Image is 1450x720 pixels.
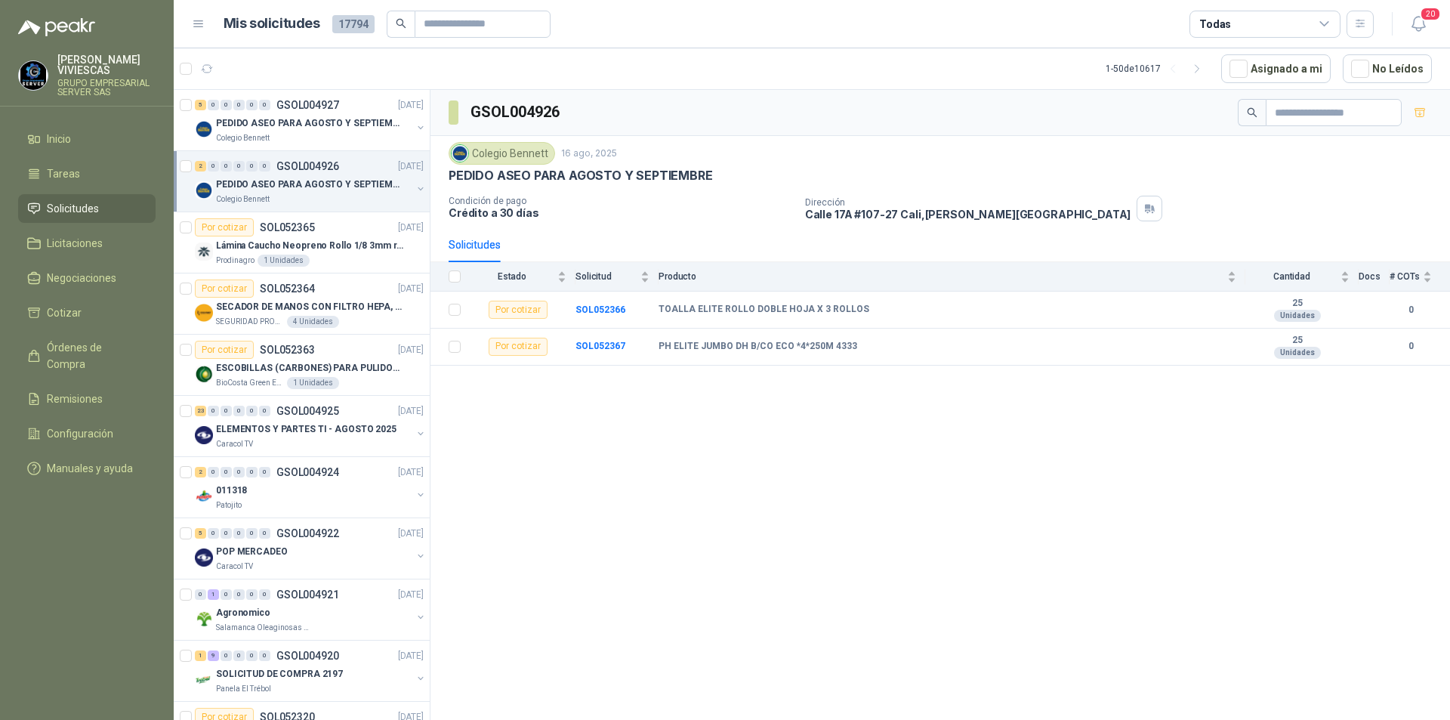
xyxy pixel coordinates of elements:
[216,377,284,389] p: BioCosta Green Energy S.A.S
[575,304,625,315] a: SOL052366
[47,200,99,217] span: Solicitudes
[195,120,213,138] img: Company Logo
[216,499,242,511] p: Patojito
[195,524,427,573] a: 5 0 0 0 0 0 GSOL004922[DATE] Company LogoPOP MERCADEOCaracol TV
[224,13,320,35] h1: Mis solicitudes
[221,161,232,172] div: 0
[216,361,404,375] p: ESCOBILLAS (CARBONES) PARA PULIDORA DEWALT
[233,161,245,172] div: 0
[332,15,375,33] span: 17794
[1390,271,1420,282] span: # COTs
[18,419,156,448] a: Configuración
[195,96,427,144] a: 5 0 0 0 0 0 GSOL004927[DATE] Company LogoPEDIDO ASEO PARA AGOSTO Y SEPTIEMBRE 2Colegio Bennett
[174,273,430,335] a: Por cotizarSOL052364[DATE] Company LogoSECADOR DE MANOS CON FILTRO HEPA, SECADO RAPIDOSEGURIDAD P...
[18,194,156,223] a: Solicitudes
[449,168,713,184] p: PEDIDO ASEO PARA AGOSTO Y SEPTIEMBRE
[216,438,253,450] p: Caracol TV
[398,527,424,541] p: [DATE]
[47,304,82,321] span: Cotizar
[195,100,206,110] div: 5
[1420,7,1441,21] span: 20
[221,467,232,477] div: 0
[216,255,255,267] p: Prodinagro
[195,181,213,199] img: Company Logo
[221,528,232,539] div: 0
[195,586,427,634] a: 0 1 0 0 0 0 GSOL004921[DATE] Company LogoAgronomicoSalamanca Oleaginosas SAS
[208,100,219,110] div: 0
[208,467,219,477] div: 0
[1274,310,1321,322] div: Unidades
[174,335,430,396] a: Por cotizarSOL052363[DATE] Company LogoESCOBILLAS (CARBONES) PARA PULIDORA DEWALTBioCosta Green E...
[1106,57,1209,81] div: 1 - 50 de 10617
[276,406,339,416] p: GSOL004925
[47,339,141,372] span: Órdenes de Compra
[398,649,424,663] p: [DATE]
[276,650,339,661] p: GSOL004920
[195,467,206,477] div: 2
[19,61,48,90] img: Company Logo
[47,131,71,147] span: Inicio
[195,671,213,689] img: Company Logo
[216,622,311,634] p: Salamanca Oleaginosas SAS
[195,426,213,444] img: Company Logo
[575,262,659,292] th: Solicitud
[18,159,156,188] a: Tareas
[398,221,424,235] p: [DATE]
[260,345,315,355] p: SOL052363
[398,404,424,419] p: [DATE]
[195,157,427,205] a: 2 0 0 0 0 0 GSOL004926[DATE] Company LogoPEDIDO ASEO PARA AGOSTO Y SEPTIEMBREColegio Bennett
[195,341,254,359] div: Por cotizar
[18,454,156,483] a: Manuales y ayuda
[259,406,270,416] div: 0
[1247,107,1257,118] span: search
[208,589,219,600] div: 1
[221,650,232,661] div: 0
[246,467,258,477] div: 0
[246,161,258,172] div: 0
[195,647,427,695] a: 1 9 0 0 0 0 GSOL004920[DATE] Company LogoSOLICITUD DE COMPRA 2197Panela El Trébol
[489,301,548,319] div: Por cotizar
[449,142,555,165] div: Colegio Bennett
[216,667,343,681] p: SOLICITUD DE COMPRA 2197
[1199,16,1231,32] div: Todas
[18,264,156,292] a: Negociaciones
[1390,339,1432,354] b: 0
[396,18,406,29] span: search
[276,589,339,600] p: GSOL004921
[195,304,213,322] img: Company Logo
[47,165,80,182] span: Tareas
[216,178,404,192] p: PEDIDO ASEO PARA AGOSTO Y SEPTIEMBRE
[216,193,270,205] p: Colegio Bennett
[195,402,427,450] a: 23 0 0 0 0 0 GSOL004925[DATE] Company LogoELEMENTOS Y PARTES TI - AGOSTO 2025Caracol TV
[246,528,258,539] div: 0
[1245,262,1359,292] th: Cantidad
[1405,11,1432,38] button: 20
[398,588,424,602] p: [DATE]
[18,385,156,413] a: Remisiones
[246,650,258,661] div: 0
[259,100,270,110] div: 0
[216,239,404,253] p: Lámina Caucho Neopreno Rollo 1/8 3mm rollo x 10M
[216,545,288,559] p: POP MERCADEO
[216,606,270,620] p: Agronomico
[805,208,1131,221] p: Calle 17A #107-27 Cali , [PERSON_NAME][GEOGRAPHIC_DATA]
[398,159,424,174] p: [DATE]
[449,236,501,253] div: Solicitudes
[216,132,270,144] p: Colegio Bennett
[276,100,339,110] p: GSOL004927
[233,528,245,539] div: 0
[47,425,113,442] span: Configuración
[195,406,206,416] div: 23
[398,465,424,480] p: [DATE]
[1221,54,1331,83] button: Asignado a mi
[216,300,404,314] p: SECADOR DE MANOS CON FILTRO HEPA, SECADO RAPIDO
[18,229,156,258] a: Licitaciones
[208,406,219,416] div: 0
[470,262,575,292] th: Estado
[195,365,213,383] img: Company Logo
[246,589,258,600] div: 0
[47,270,116,286] span: Negociaciones
[276,467,339,477] p: GSOL004924
[195,161,206,172] div: 2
